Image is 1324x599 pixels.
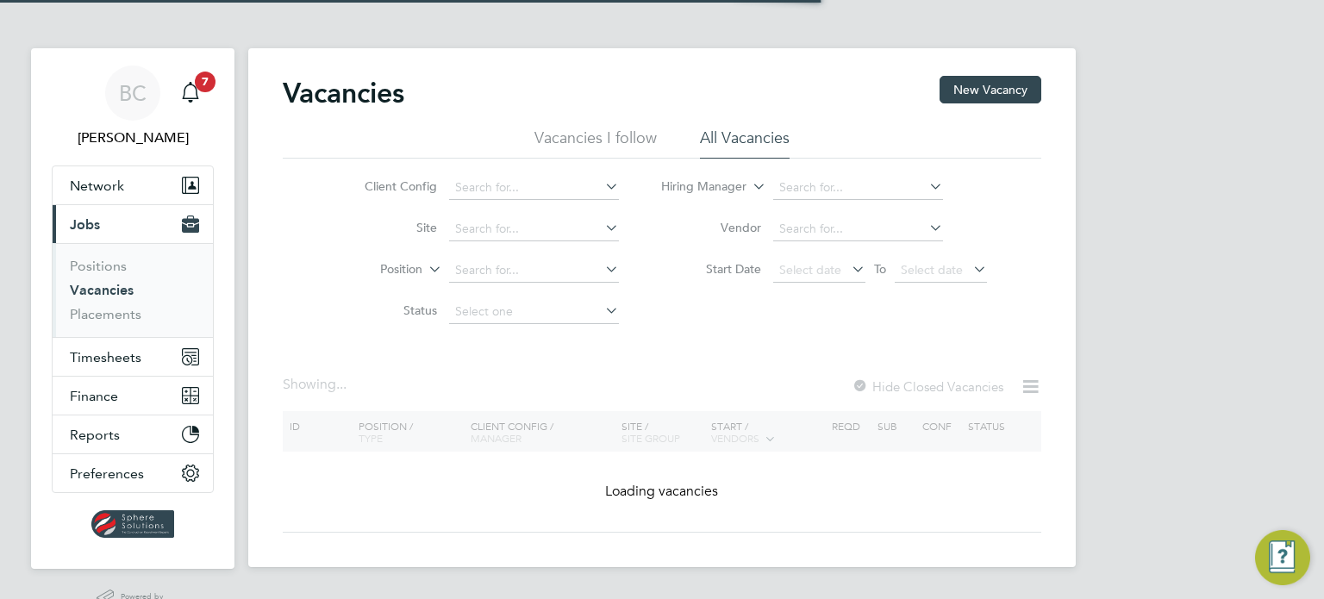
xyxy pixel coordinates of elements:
div: Showing [283,376,350,394]
a: Positions [70,258,127,274]
input: Search for... [449,259,619,283]
span: Select date [779,262,841,278]
span: ... [336,376,347,393]
label: Client Config [338,178,437,194]
input: Search for... [449,217,619,241]
label: Hide Closed Vacancies [852,378,1003,395]
input: Select one [449,300,619,324]
img: spheresolutions-logo-retina.png [91,510,175,538]
a: 7 [173,66,208,121]
a: Vacancies [70,282,134,298]
input: Search for... [773,217,943,241]
span: BC [119,82,147,104]
label: Hiring Manager [647,178,746,196]
button: Preferences [53,454,213,492]
span: Select date [901,262,963,278]
li: Vacancies I follow [534,128,657,159]
label: Vendor [662,220,761,235]
span: Jobs [70,216,100,233]
a: Go to home page [52,510,214,538]
span: Timesheets [70,349,141,365]
button: Finance [53,377,213,415]
span: To [869,258,891,280]
span: Network [70,178,124,194]
label: Status [338,303,437,318]
span: Preferences [70,465,144,482]
label: Site [338,220,437,235]
button: Timesheets [53,338,213,376]
button: Jobs [53,205,213,243]
label: Start Date [662,261,761,277]
span: Reports [70,427,120,443]
a: BC[PERSON_NAME] [52,66,214,148]
input: Search for... [449,176,619,200]
button: Reports [53,415,213,453]
span: 7 [195,72,215,92]
nav: Main navigation [31,48,234,569]
span: Finance [70,388,118,404]
li: All Vacancies [700,128,790,159]
label: Position [323,261,422,278]
button: New Vacancy [940,76,1041,103]
span: Briony Carr [52,128,214,148]
button: Network [53,166,213,204]
a: Placements [70,306,141,322]
button: Engage Resource Center [1255,530,1310,585]
input: Search for... [773,176,943,200]
div: Jobs [53,243,213,337]
h2: Vacancies [283,76,404,110]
